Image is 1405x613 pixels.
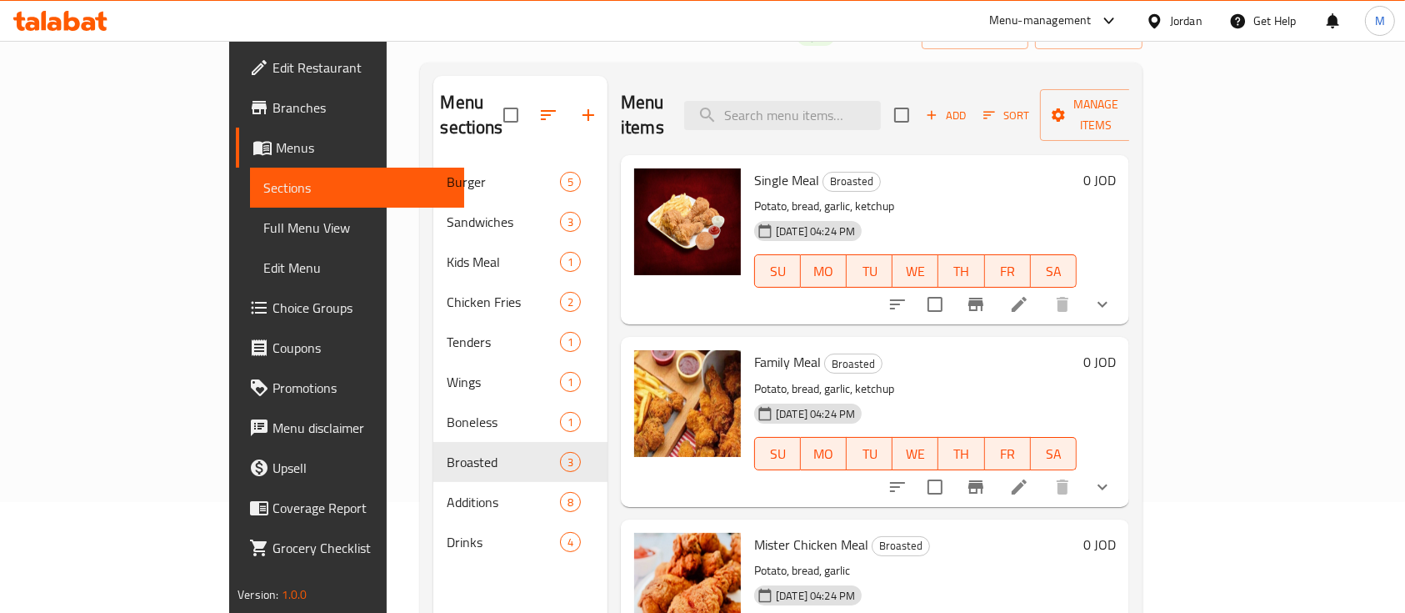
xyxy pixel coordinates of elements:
span: FR [992,259,1024,284]
button: sort-choices [877,467,917,507]
span: [DATE] 04:24 PM [769,588,862,604]
img: Single Meal [634,168,741,275]
div: Menu-management [989,11,1092,31]
span: FR [992,442,1024,466]
a: Promotions [236,368,464,408]
a: Full Menu View [250,208,464,248]
button: show more [1082,467,1122,507]
span: Broasted [872,536,929,555]
a: Choice Groups [236,288,464,328]
div: Broasted [822,172,881,192]
div: Boneless1 [433,402,607,442]
div: items [560,492,581,512]
button: TH [938,254,984,288]
input: search [684,101,881,130]
button: TU [847,437,892,470]
span: 1.0.0 [282,584,307,605]
span: 3 [561,214,580,230]
span: Upsell [272,458,451,478]
div: items [560,292,581,312]
span: Edit Restaurant [272,58,451,78]
span: Version: [237,584,278,605]
img: Family Meal [634,350,741,457]
a: Edit Menu [250,248,464,288]
span: [DATE] 04:24 PM [769,406,862,422]
button: WE [892,254,938,288]
span: Select to update [917,287,952,322]
span: MO [807,442,840,466]
div: items [560,172,581,192]
span: TU [853,442,886,466]
p: Potato, bread, garlic [754,560,1077,581]
button: Branch-specific-item [956,284,996,324]
button: sort-choices [877,284,917,324]
h6: 0 JOD [1083,168,1116,192]
span: 1 [561,415,580,430]
svg: Show Choices [1092,294,1112,314]
span: Broasted [823,172,880,191]
svg: Show Choices [1092,477,1112,497]
div: Kids Meal1 [433,242,607,282]
button: TU [847,254,892,288]
button: MO [801,254,847,288]
button: SU [754,437,801,470]
div: Chicken Fries2 [433,282,607,322]
div: Boneless [447,412,559,432]
span: Add [923,106,968,125]
span: import [935,23,1015,44]
div: Burger5 [433,162,607,202]
span: 1 [561,374,580,390]
span: Choice Groups [272,298,451,318]
a: Edit menu item [1009,477,1029,497]
h2: Menu items [621,90,664,140]
span: Coupons [272,338,451,358]
span: Chicken Fries [447,292,559,312]
button: delete [1042,284,1082,324]
span: Menu disclaimer [272,418,451,438]
div: Additions8 [433,482,607,522]
span: SA [1037,259,1070,284]
span: SU [762,259,794,284]
div: Burger [447,172,559,192]
div: Broasted [872,536,930,556]
button: TH [938,437,984,470]
span: Broasted [825,354,882,374]
span: Sort [983,106,1029,125]
p: Potato, bread, garlic, ketchup [754,196,1077,217]
span: Mister Chicken Meal [754,532,868,557]
span: TH [945,259,977,284]
span: 4 [561,535,580,550]
div: Broasted [447,452,559,472]
button: SU [754,254,801,288]
span: Full Menu View [263,218,451,238]
span: Select to update [917,470,952,505]
button: FR [985,437,1031,470]
span: Tenders [447,332,559,352]
span: export [1048,23,1129,44]
span: Family Meal [754,349,821,374]
span: TH [945,442,977,466]
span: Select section [884,98,919,133]
h6: 0 JOD [1083,533,1116,556]
div: items [560,332,581,352]
span: Coverage Report [272,498,451,518]
span: 1 [561,254,580,270]
a: Edit Restaurant [236,48,464,88]
button: SA [1031,254,1077,288]
button: Add [919,103,972,128]
span: M [1375,12,1385,30]
span: [DATE] 04:24 PM [769,224,862,239]
div: items [560,452,581,472]
div: Tenders1 [433,322,607,362]
button: WE [892,437,938,470]
button: Sort [979,103,1033,128]
a: Upsell [236,448,464,488]
span: WE [899,442,932,466]
span: 3 [561,455,580,470]
a: Menus [236,128,464,168]
div: items [560,412,581,432]
span: Wings [447,372,559,392]
div: items [560,212,581,232]
span: Single Meal [754,168,819,193]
